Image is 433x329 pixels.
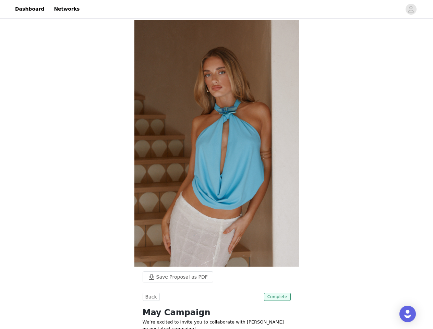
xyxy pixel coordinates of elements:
img: campaign image [134,20,299,267]
a: Dashboard [11,1,48,17]
button: Back [143,293,160,301]
a: Networks [50,1,84,17]
button: Save Proposal as PDF [143,271,213,282]
h1: May Campaign [143,306,291,319]
div: avatar [408,4,414,15]
span: Complete [264,293,291,301]
div: Open Intercom Messenger [399,306,416,322]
